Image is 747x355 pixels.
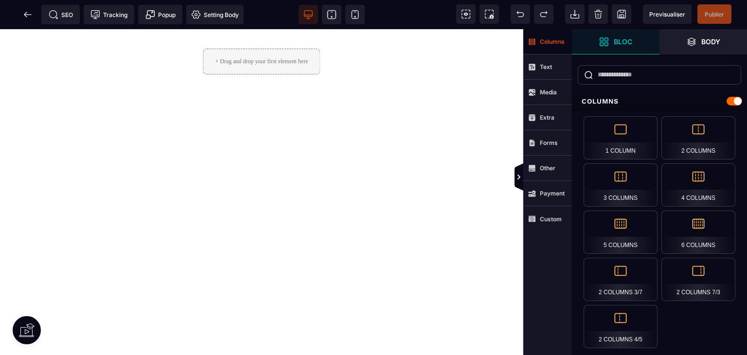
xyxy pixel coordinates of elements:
strong: Custom [540,215,562,223]
span: Setting Body [191,10,239,19]
strong: Body [701,38,720,45]
span: Tracking [90,10,127,19]
div: + Drag and drop your first element here [203,19,320,45]
strong: Media [540,89,557,96]
strong: Columns [540,38,565,45]
div: 5 Columns [584,211,658,254]
div: 2 Columns 3/7 [584,258,658,301]
div: 2 Columns 4/5 [584,305,658,348]
div: 3 Columns [584,163,658,207]
span: SEO [49,10,73,19]
strong: Text [540,63,552,71]
strong: Other [540,164,555,172]
strong: Extra [540,114,554,121]
strong: Bloc [614,38,632,45]
span: Open Layer Manager [659,29,747,54]
div: Columns [572,92,747,110]
span: Screenshot [480,4,499,24]
strong: Forms [540,139,558,146]
div: 2 Columns 7/3 [661,258,735,301]
span: Publier [705,11,724,18]
span: Preview [643,4,692,24]
div: 4 Columns [661,163,735,207]
div: 1 Column [584,116,658,160]
span: View components [456,4,476,24]
span: Previsualiser [649,11,685,18]
div: 6 Columns [661,211,735,254]
strong: Payment [540,190,565,197]
span: Open Blocks [572,29,659,54]
div: 2 Columns [661,116,735,160]
span: Popup [145,10,176,19]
